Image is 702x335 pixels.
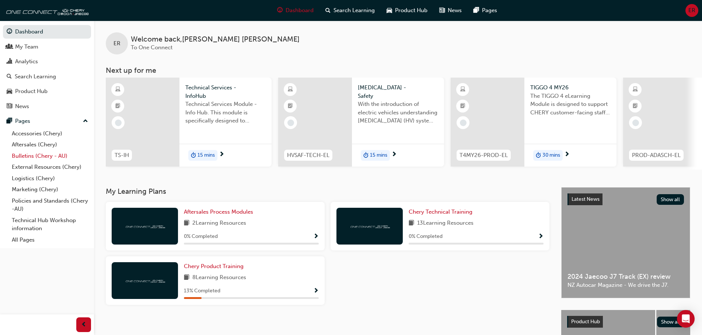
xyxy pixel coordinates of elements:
a: Aftersales Process Modules [184,208,256,216]
span: ER [688,6,695,15]
span: next-icon [219,152,224,158]
button: Show Progress [538,232,544,241]
span: next-icon [564,152,570,158]
a: News [3,100,91,113]
a: Analytics [3,55,91,68]
span: HVSAF-TECH-EL [287,151,329,160]
a: oneconnect [4,3,88,18]
a: Chery Product Training [184,262,247,271]
span: With the introduction of electric vehicles understanding [MEDICAL_DATA] (HV) systems is critical ... [358,100,438,125]
span: duration-icon [191,151,196,160]
h3: Next up for me [94,66,702,75]
span: [MEDICAL_DATA] - Safety [358,83,438,100]
span: pages-icon [7,118,12,125]
button: Show all [657,194,684,205]
a: car-iconProduct Hub [381,3,433,18]
span: To One Connect [131,44,172,51]
span: book-icon [184,219,189,228]
button: Pages [3,114,91,128]
span: The TIGGO 4 eLearning Module is designed to support CHERY customer-facing staff with the product ... [530,92,611,117]
span: 15 mins [370,151,387,160]
span: Product Hub [571,318,600,325]
span: NZ Autocar Magazine - We drive the J7. [567,281,684,289]
span: duration-icon [363,151,369,160]
div: Open Intercom Messenger [677,310,695,328]
span: learningRecordVerb_NONE-icon [115,120,122,126]
span: Show Progress [313,234,319,240]
a: External Resources (Chery) [9,161,91,173]
span: Chery Technical Training [409,209,472,215]
span: 2024 Jaecoo J7 Track (EX) review [567,272,684,281]
span: booktick-icon [288,101,293,111]
span: up-icon [83,117,88,126]
span: prev-icon [81,320,87,329]
div: Pages [15,117,30,125]
span: car-icon [387,6,392,15]
span: Dashboard [286,6,314,15]
span: next-icon [391,152,397,158]
span: 13 % Completed [184,287,220,295]
div: Product Hub [15,87,48,96]
a: guage-iconDashboard [271,3,319,18]
img: oneconnect [349,222,390,229]
a: Chery Technical Training [409,208,475,216]
h3: My Learning Plans [106,187,549,196]
span: Product Hub [395,6,427,15]
a: news-iconNews [433,3,468,18]
span: book-icon [184,273,189,282]
span: Welcome back , [PERSON_NAME] [PERSON_NAME] [131,35,300,44]
span: pages-icon [474,6,479,15]
a: Latest NewsShow all2024 Jaecoo J7 Track (EX) reviewNZ Autocar Magazine - We drive the J7. [561,187,690,298]
span: book-icon [409,219,414,228]
span: learningRecordVerb_NONE-icon [287,120,294,126]
span: Show Progress [313,288,319,295]
span: News [448,6,462,15]
span: learningResourceType_ELEARNING-icon [460,85,465,95]
a: pages-iconPages [468,3,503,18]
span: people-icon [7,44,12,50]
span: news-icon [7,103,12,110]
span: guage-icon [7,29,12,35]
span: learningResourceType_ELEARNING-icon [633,85,638,95]
span: 0 % Completed [409,232,443,241]
span: Pages [482,6,497,15]
span: learningResourceType_ELEARNING-icon [288,85,293,95]
span: search-icon [325,6,331,15]
a: Marketing (Chery) [9,184,91,195]
a: Bulletins (Chery - AU) [9,150,91,162]
span: 13 Learning Resources [417,219,474,228]
a: All Pages [9,234,91,246]
a: Policies and Standards (Chery -AU) [9,195,91,215]
span: ER [113,39,121,48]
button: ER [685,4,698,17]
div: Analytics [15,57,38,66]
a: Dashboard [3,25,91,39]
a: Latest NewsShow all [567,193,684,205]
span: 2 Learning Resources [192,219,246,228]
span: PROD-ADASCH-EL [632,151,681,160]
img: oneconnect [125,277,165,284]
a: HVSAF-TECH-EL[MEDICAL_DATA] - SafetyWith the introduction of electric vehicles understanding [MED... [278,78,444,167]
span: guage-icon [277,6,283,15]
span: 8 Learning Resources [192,273,246,282]
span: Show Progress [538,234,544,240]
span: chart-icon [7,58,12,65]
span: 30 mins [542,151,560,160]
a: T4MY26-PROD-ELTIGGO 4 MY26The TIGGO 4 eLearning Module is designed to support CHERY customer-faci... [451,78,617,167]
span: search-icon [7,74,12,80]
a: Aftersales (Chery) [9,139,91,150]
span: booktick-icon [633,101,638,111]
span: car-icon [7,88,12,95]
button: Show Progress [313,286,319,296]
span: T4MY26-PROD-EL [460,151,508,160]
span: 15 mins [198,151,215,160]
a: TS-IHTechnical Services - InfoHubTechnical Services Module - Info Hub. This module is specificall... [106,78,272,167]
span: learningResourceType_ELEARNING-icon [115,85,121,95]
span: learningRecordVerb_NONE-icon [632,120,639,126]
a: Accessories (Chery) [9,128,91,139]
span: learningRecordVerb_NONE-icon [460,120,467,126]
button: Show all [657,317,685,327]
button: DashboardMy TeamAnalyticsSearch LearningProduct HubNews [3,24,91,114]
span: Technical Services Module - Info Hub. This module is specifically designed to address the require... [185,100,266,125]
